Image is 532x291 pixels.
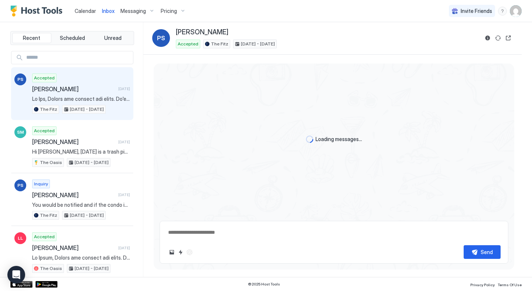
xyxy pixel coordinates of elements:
[17,76,23,83] span: PS
[481,248,493,256] div: Send
[70,212,104,219] span: [DATE] - [DATE]
[34,181,48,187] span: Inquiry
[32,202,130,208] span: You would be notified and if the condo is not usable then you would be redunded.
[176,248,185,257] button: Quick reply
[483,34,492,42] button: Reservation information
[7,266,25,284] div: Open Intercom Messenger
[470,280,495,288] a: Privacy Policy
[161,8,177,14] span: Pricing
[316,136,362,143] span: Loading messages...
[248,282,280,287] span: © 2025 Host Tools
[176,28,228,37] span: [PERSON_NAME]
[118,140,130,144] span: [DATE]
[118,192,130,197] span: [DATE]
[32,96,130,102] span: Lo Ips, Dolors ame consect adi elits. Do'ei tempori utl etdo magnaa Eni Admi ven quis no exer ull...
[35,281,58,288] a: Google Play Store
[32,138,115,145] span: [PERSON_NAME]
[178,41,198,47] span: Accepted
[10,31,134,45] div: tab-group
[34,75,55,81] span: Accepted
[34,127,55,134] span: Accepted
[40,212,57,219] span: The Fitz
[40,106,57,113] span: The Fitz
[23,51,133,64] input: Input Field
[70,106,104,113] span: [DATE] - [DATE]
[10,281,33,288] a: App Store
[306,136,313,143] div: loading
[241,41,275,47] span: [DATE] - [DATE]
[461,8,492,14] span: Invite Friends
[510,5,522,17] div: User profile
[75,8,96,14] span: Calendar
[118,86,130,91] span: [DATE]
[10,6,66,17] a: Host Tools Logo
[498,283,522,287] span: Terms Of Use
[60,35,85,41] span: Scheduled
[75,265,109,272] span: [DATE] - [DATE]
[120,8,146,14] span: Messaging
[211,41,228,47] span: The Fitz
[40,265,62,272] span: The Oasis
[102,7,115,15] a: Inbox
[40,159,62,166] span: The Oasis
[498,280,522,288] a: Terms Of Use
[18,235,23,242] span: LL
[102,8,115,14] span: Inbox
[167,248,176,257] button: Upload image
[75,7,96,15] a: Calendar
[53,33,92,43] button: Scheduled
[93,33,132,43] button: Unread
[504,34,513,42] button: Open reservation
[104,35,122,41] span: Unread
[494,34,502,42] button: Sync reservation
[157,34,165,42] span: PS
[464,245,501,259] button: Send
[17,129,24,136] span: SM
[75,159,109,166] span: [DATE] - [DATE]
[498,7,507,16] div: menu
[12,33,51,43] button: Recent
[118,246,130,250] span: [DATE]
[32,191,115,199] span: [PERSON_NAME]
[17,182,23,189] span: PS
[32,148,130,155] span: Hi [PERSON_NAME], [DATE] is a trash pick-up day. If you're able, please bring the trash bin to th...
[32,85,115,93] span: [PERSON_NAME]
[34,233,55,240] span: Accepted
[23,35,40,41] span: Recent
[470,283,495,287] span: Privacy Policy
[32,254,130,261] span: Lo Ipsum, Dolors ame consect adi elits. Do'ei tempori utl etdo magnaa Eni Admin ven quis no exer ...
[32,244,115,251] span: [PERSON_NAME]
